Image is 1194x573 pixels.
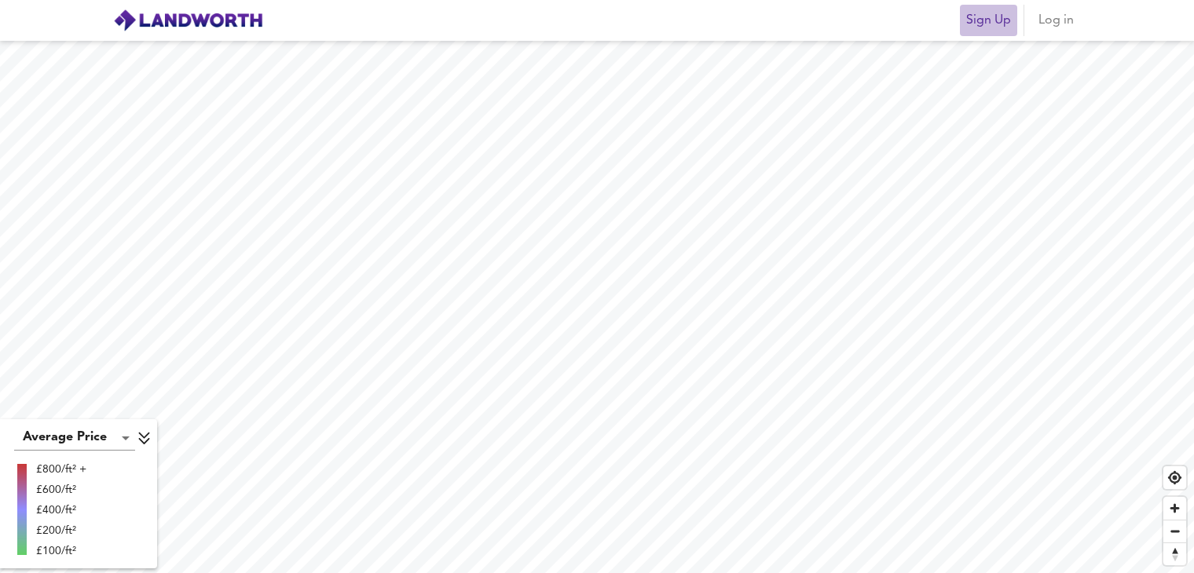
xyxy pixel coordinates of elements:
[1163,497,1186,520] button: Zoom in
[36,482,86,498] div: £600/ft²
[1163,543,1186,565] span: Reset bearing to north
[1031,5,1081,36] button: Log in
[113,9,263,32] img: logo
[36,462,86,477] div: £800/ft² +
[14,425,135,451] div: Average Price
[966,9,1011,31] span: Sign Up
[1037,9,1075,31] span: Log in
[36,502,86,518] div: £400/ft²
[1163,520,1186,542] span: Zoom out
[36,523,86,538] div: £200/ft²
[1163,520,1186,542] button: Zoom out
[36,543,86,559] div: £100/ft²
[960,5,1017,36] button: Sign Up
[1163,542,1186,565] button: Reset bearing to north
[1163,466,1186,489] button: Find my location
